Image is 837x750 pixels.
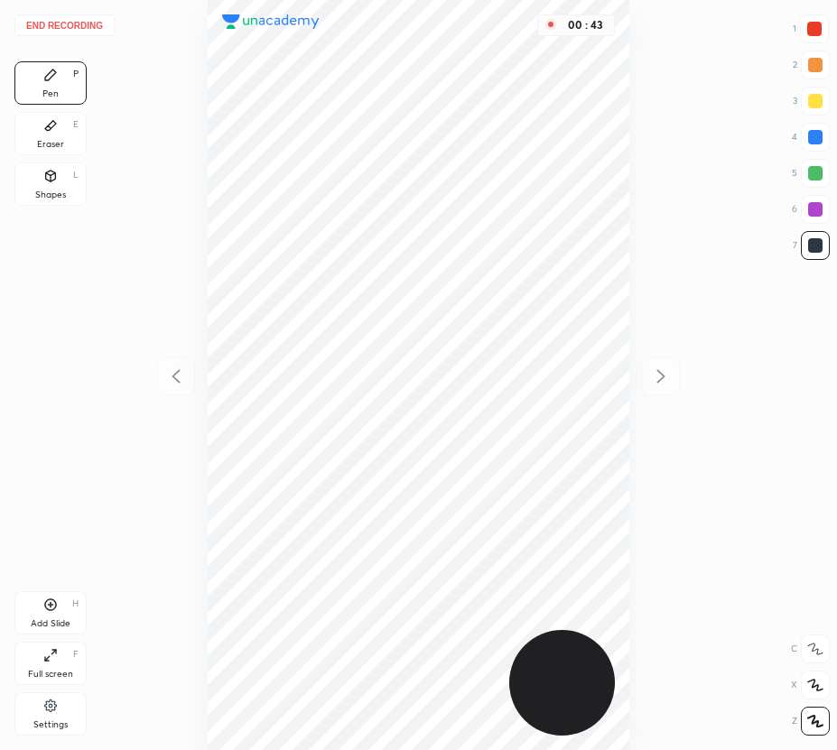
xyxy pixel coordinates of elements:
[72,599,79,608] div: H
[792,123,830,152] div: 4
[73,120,79,129] div: E
[35,190,66,199] div: Shapes
[222,14,320,29] img: logo.38c385cc.svg
[37,140,64,149] div: Eraser
[791,634,830,663] div: C
[73,171,79,180] div: L
[792,707,830,736] div: Z
[42,89,59,98] div: Pen
[792,195,830,224] div: 6
[792,159,830,188] div: 5
[793,231,830,260] div: 7
[793,14,829,43] div: 1
[793,51,830,79] div: 2
[31,619,70,628] div: Add Slide
[14,14,115,36] button: End recording
[73,650,79,659] div: F
[793,87,830,116] div: 3
[33,720,68,729] div: Settings
[791,671,830,699] div: X
[563,19,607,32] div: 00 : 43
[28,670,73,679] div: Full screen
[73,69,79,79] div: P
